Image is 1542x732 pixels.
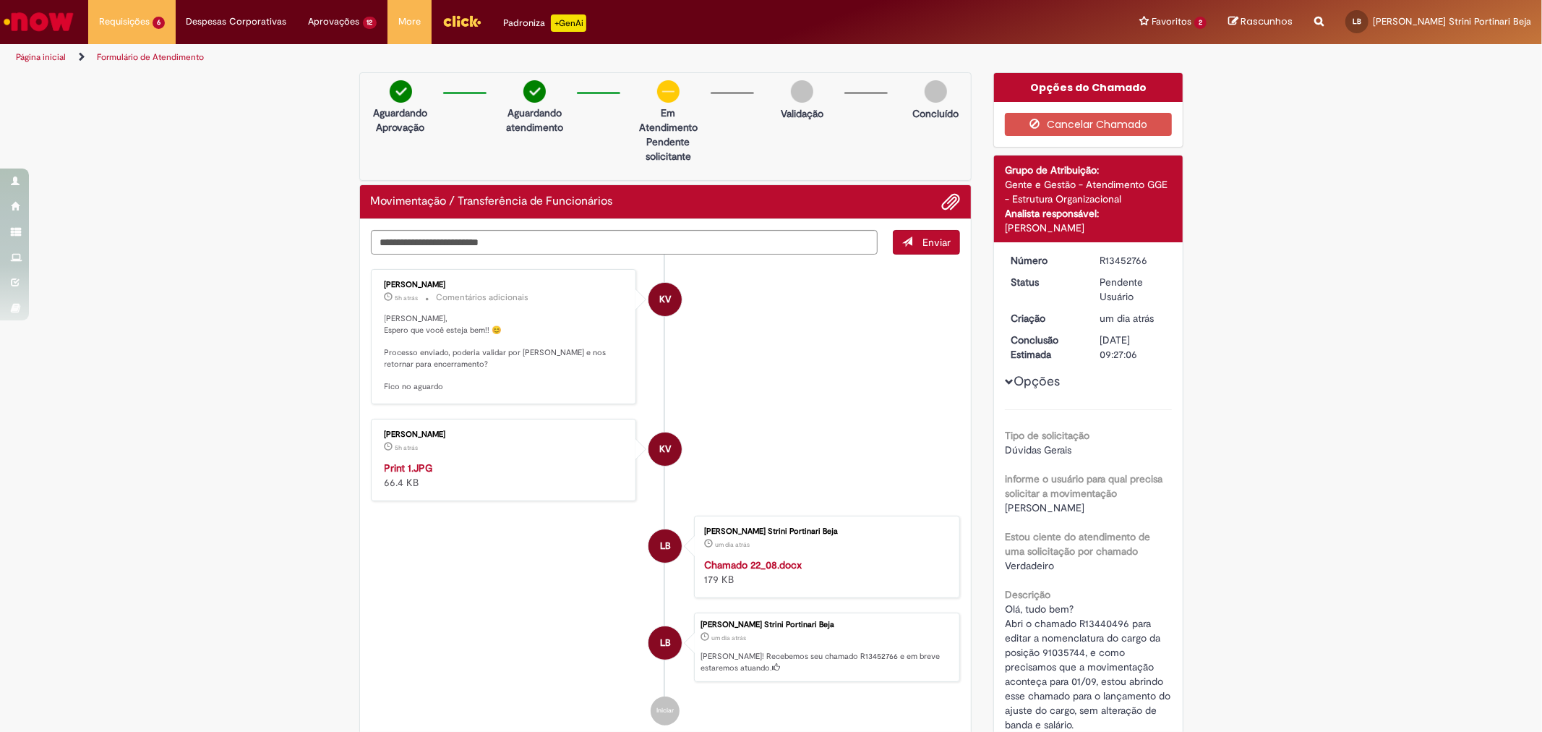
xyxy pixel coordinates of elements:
[648,529,682,563] div: Luiza Benedini Strini Portinari Beja
[941,192,960,211] button: Adicionar anexos
[715,540,750,549] span: um dia atrás
[1194,17,1207,29] span: 2
[659,282,671,317] span: KV
[659,432,671,467] span: KV
[715,540,750,549] time: 27/08/2025 14:26:35
[1228,15,1293,29] a: Rascunhos
[994,73,1183,102] div: Opções do Chamado
[1,7,76,36] img: ServiceNow
[390,80,412,103] img: check-circle-green.png
[385,461,625,490] div: 66.4 KB
[503,14,586,32] div: Padroniza
[1373,15,1531,27] span: [PERSON_NAME] Strini Portinari Beja
[437,291,529,304] small: Comentários adicionais
[500,106,570,135] p: Aguardando atendimento
[309,14,360,29] span: Aprovações
[99,14,150,29] span: Requisições
[660,626,671,660] span: LB
[1005,559,1054,572] span: Verdadeiro
[648,626,682,660] div: Luiza Benedini Strini Portinari Beja
[781,106,823,121] p: Validação
[1000,253,1089,268] dt: Número
[1000,333,1089,362] dt: Conclusão Estimada
[395,443,419,452] time: 28/08/2025 09:54:39
[1000,311,1089,325] dt: Criação
[385,281,625,289] div: [PERSON_NAME]
[395,294,419,302] time: 28/08/2025 09:54:52
[523,80,546,103] img: check-circle-green.png
[1005,206,1172,221] div: Analista responsável:
[1005,221,1172,235] div: [PERSON_NAME]
[371,613,961,682] li: Luiza Benedini Strini Portinari Beja
[1005,177,1172,206] div: Gente e Gestão - Atendimento GGE - Estrutura Organizacional
[660,529,671,563] span: LB
[657,80,680,103] img: circle-minus.png
[704,527,945,536] div: [PERSON_NAME] Strini Portinari Beja
[97,51,204,63] a: Formulário de Atendimento
[187,14,287,29] span: Despesas Corporativas
[395,443,419,452] span: 5h atrás
[893,230,960,255] button: Enviar
[912,106,959,121] p: Concluído
[1100,333,1167,362] div: [DATE] 09:27:06
[704,558,945,587] div: 179 KB
[1100,275,1167,304] div: Pendente Usuário
[791,80,813,103] img: img-circle-grey.png
[1100,312,1154,325] time: 27/08/2025 14:27:03
[648,283,682,316] div: Karine Vieira
[1005,113,1172,136] button: Cancelar Chamado
[16,51,66,63] a: Página inicial
[711,634,746,642] span: um dia atrás
[922,236,951,249] span: Enviar
[1005,163,1172,177] div: Grupo de Atribuição:
[711,634,746,642] time: 27/08/2025 14:27:03
[633,106,703,135] p: Em Atendimento
[648,433,682,466] div: Karine Vieira
[1005,472,1162,500] b: informe o usuário para qual precisa solicitar a movimentação
[633,135,703,163] p: Pendente solicitante
[1005,530,1150,558] b: Estou ciente do atendimento de uma solicitação por chamado
[385,430,625,439] div: [PERSON_NAME]
[1000,275,1089,289] dt: Status
[371,230,878,255] textarea: Digite sua mensagem aqui...
[1241,14,1293,28] span: Rascunhos
[925,80,947,103] img: img-circle-grey.png
[1005,501,1084,514] span: [PERSON_NAME]
[551,14,586,32] p: +GenAi
[1100,311,1167,325] div: 27/08/2025 14:27:03
[704,558,802,571] a: Chamado 22_08.docx
[1005,429,1089,442] b: Tipo de solicitação
[366,106,436,135] p: Aguardando Aprovação
[11,44,1017,71] ul: Trilhas de página
[701,621,952,629] div: [PERSON_NAME] Strini Portinari Beja
[385,461,433,474] a: Print 1.JPG
[1353,17,1361,26] span: LB
[701,651,952,673] p: [PERSON_NAME]! Recebemos seu chamado R13452766 e em breve estaremos atuando.
[395,294,419,302] span: 5h atrás
[1100,312,1154,325] span: um dia atrás
[153,17,165,29] span: 6
[1005,443,1071,456] span: Dúvidas Gerais
[385,313,625,393] p: [PERSON_NAME], Espero que você esteja bem!! 😊 Processo enviado, poderia validar por [PERSON_NAME]...
[363,17,377,29] span: 12
[442,10,481,32] img: click_logo_yellow_360x200.png
[1100,253,1167,268] div: R13452766
[1005,588,1050,601] b: Descrição
[1152,14,1191,29] span: Favoritos
[371,195,613,208] h2: Movimentação / Transferência de Funcionários Histórico de tíquete
[398,14,421,29] span: More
